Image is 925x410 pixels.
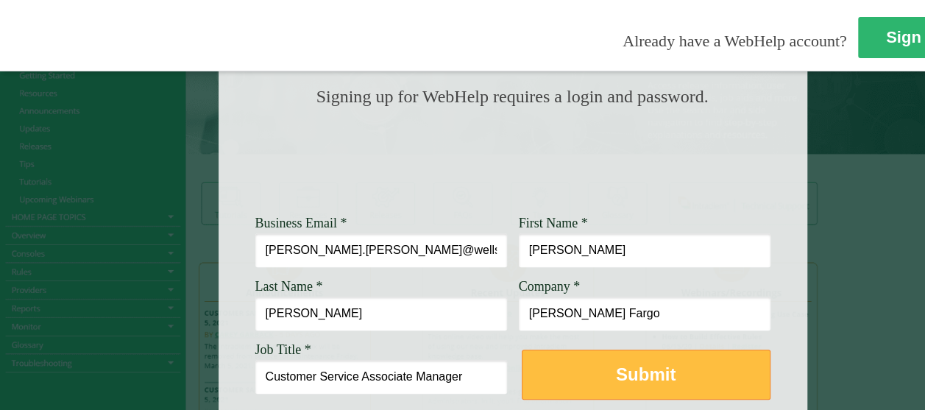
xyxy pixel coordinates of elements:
strong: Submit [616,364,676,384]
img: Need Credentials? Sign up below. Have Credentials? Use the sign-in button. [264,121,762,195]
button: Submit [522,350,770,400]
span: First Name * [519,216,588,230]
span: Last Name * [255,279,323,294]
span: Company * [519,279,581,294]
span: Signing up for WebHelp requires a login and password. [316,87,709,106]
span: Already have a WebHelp account? [623,32,846,50]
span: Business Email * [255,216,347,230]
span: Job Title * [255,342,311,357]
